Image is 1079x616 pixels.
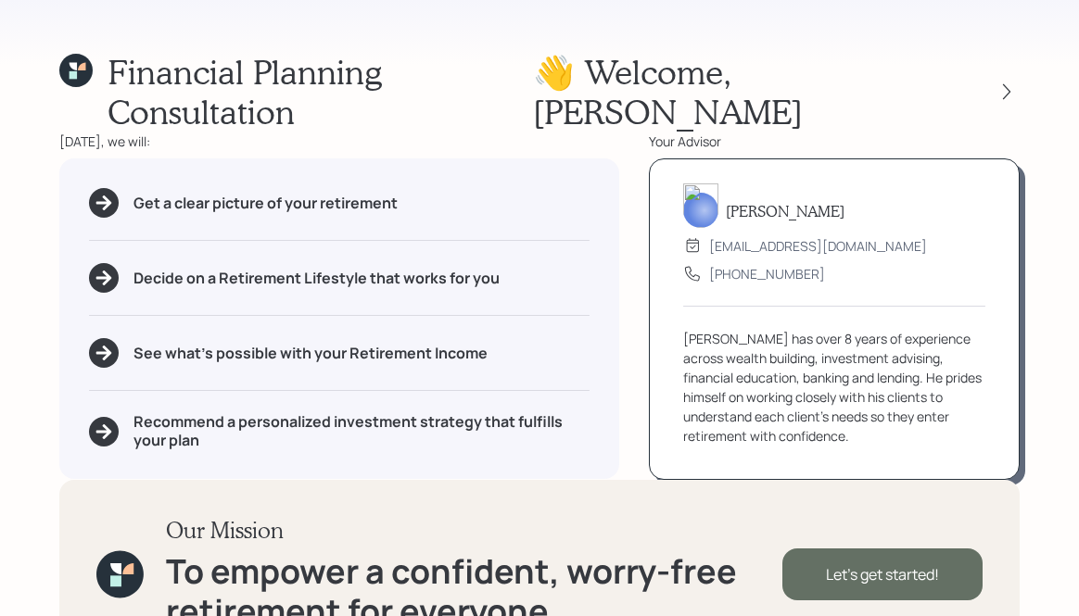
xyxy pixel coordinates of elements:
[683,329,985,446] div: [PERSON_NAME] has over 8 years of experience across wealth building, investment advising, financi...
[108,52,533,132] h1: Financial Planning Consultation
[709,236,927,256] div: [EMAIL_ADDRESS][DOMAIN_NAME]
[133,413,590,448] h5: Recommend a personalized investment strategy that fulfills your plan
[782,548,983,600] div: Let's get started!
[133,345,488,362] h5: See what's possible with your Retirement Income
[166,517,782,544] h3: Our Mission
[649,132,1020,151] div: Your Advisor
[133,195,398,212] h5: Get a clear picture of your retirement
[683,183,718,228] img: james-distasi-headshot.png
[133,270,500,287] h5: Decide on a Retirement Lifestyle that works for you
[533,52,960,132] h1: 👋 Welcome , [PERSON_NAME]
[709,264,825,283] div: [PHONE_NUMBER]
[59,132,619,151] div: [DATE], we will:
[726,202,844,220] h5: [PERSON_NAME]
